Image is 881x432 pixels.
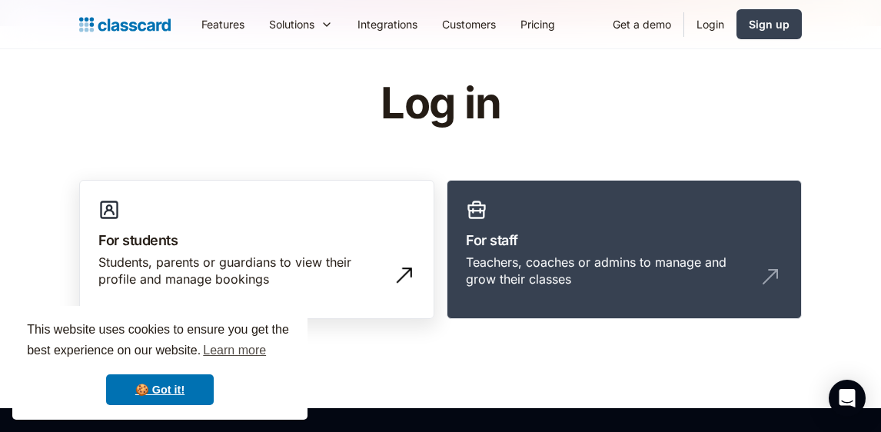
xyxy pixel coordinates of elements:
a: Integrations [345,7,430,42]
a: Get a demo [600,7,683,42]
h1: Log in [197,80,685,128]
a: For studentsStudents, parents or guardians to view their profile and manage bookings [79,180,434,320]
div: Sign up [749,16,790,32]
div: Open Intercom Messenger [829,380,866,417]
a: learn more about cookies [201,339,268,362]
span: This website uses cookies to ensure you get the best experience on our website. [27,321,293,362]
div: Solutions [257,7,345,42]
h3: For students [98,230,415,251]
div: Solutions [269,16,314,32]
a: Pricing [508,7,567,42]
div: Teachers, coaches or admins to manage and grow their classes [466,254,752,288]
a: dismiss cookie message [106,374,214,405]
a: home [79,14,171,35]
div: Students, parents or guardians to view their profile and manage bookings [98,254,384,288]
h3: For staff [466,230,783,251]
a: For staffTeachers, coaches or admins to manage and grow their classes [447,180,802,320]
a: Login [684,7,736,42]
a: Sign up [736,9,802,39]
a: Customers [430,7,508,42]
div: cookieconsent [12,306,308,420]
a: Features [189,7,257,42]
